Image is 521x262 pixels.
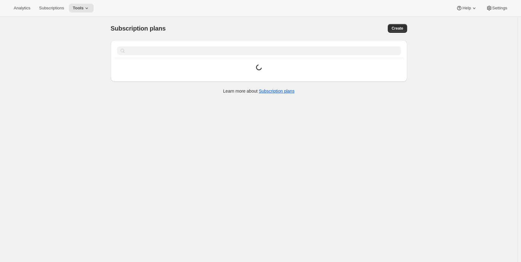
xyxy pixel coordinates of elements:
button: Tools [69,4,94,12]
span: Help [462,6,471,11]
span: Create [392,26,403,31]
span: Settings [492,6,507,11]
span: Tools [73,6,84,11]
span: Analytics [14,6,30,11]
button: Help [452,4,481,12]
button: Analytics [10,4,34,12]
span: Subscriptions [39,6,64,11]
p: Learn more about [223,88,295,94]
button: Create [388,24,407,33]
button: Settings [482,4,511,12]
a: Subscription plans [259,89,295,94]
span: Subscription plans [111,25,166,32]
button: Subscriptions [35,4,68,12]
